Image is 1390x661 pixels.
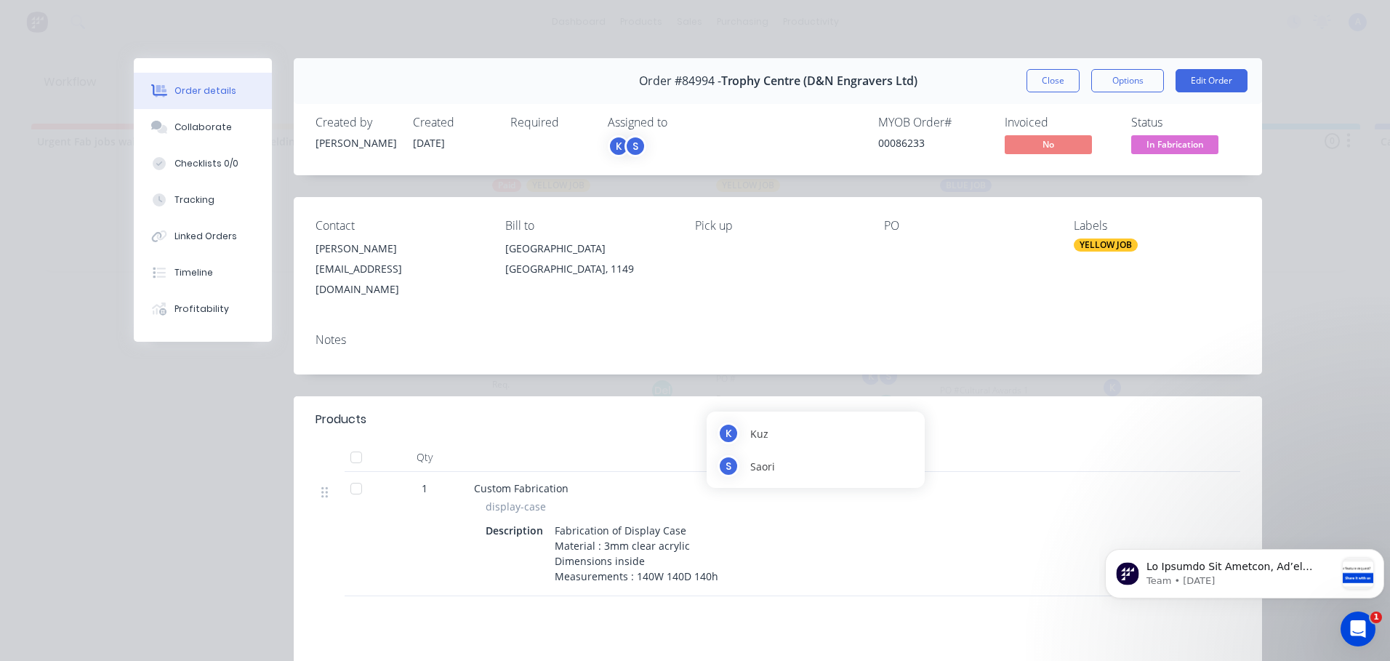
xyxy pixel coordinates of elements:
button: Collaborate [134,109,272,145]
div: S [624,135,646,157]
div: Created [413,116,493,129]
span: Order #84994 - [639,74,721,88]
div: K [608,135,630,157]
span: Custom Fabrication [474,481,569,495]
div: Linked Orders [174,230,237,243]
div: Required [510,116,590,129]
span: Kuz [750,426,768,441]
button: Profitability [134,291,272,327]
div: [GEOGRAPHIC_DATA], 1149 [505,259,672,279]
div: PO [884,219,1050,233]
span: In Fabrication [1131,135,1218,153]
div: [GEOGRAPHIC_DATA][GEOGRAPHIC_DATA], 1149 [505,239,672,285]
span: display-case [486,499,546,514]
div: Assigned to [608,116,753,129]
button: Linked Orders [134,218,272,255]
div: [PERSON_NAME] [316,135,395,151]
div: Timeline [174,266,213,279]
div: Tracking [174,193,214,207]
button: Checklists 0/0 [134,145,272,182]
div: [EMAIL_ADDRESS][DOMAIN_NAME] [316,259,482,300]
div: Labels [1074,219,1240,233]
button: Edit Order [1176,69,1248,92]
iframe: Intercom live chat [1341,612,1375,646]
div: Checklists 0/0 [174,157,238,170]
button: Tracking [134,182,272,218]
div: Bill to [505,219,672,233]
span: Saori [750,459,775,474]
div: [PERSON_NAME][EMAIL_ADDRESS][DOMAIN_NAME] [316,239,482,300]
button: Options [1091,69,1164,92]
div: YELLOW JOB [1074,239,1138,252]
span: [DATE] [413,136,445,150]
div: Description [486,520,549,541]
span: 1 [1370,612,1382,623]
div: Profitability [174,303,229,316]
div: [PERSON_NAME] [316,239,482,259]
div: MYOB Order # [878,116,987,129]
button: Close [1027,69,1080,92]
button: Order details [134,73,272,109]
button: Timeline [134,255,272,291]
div: Collaborate [174,121,232,134]
span: No [1005,135,1092,153]
div: [GEOGRAPHIC_DATA] [505,239,672,259]
div: S [718,455,739,477]
div: 00086233 [878,135,987,151]
div: Products [316,411,366,428]
p: Message from Team, sent 2w ago [47,55,236,68]
span: Trophy Centre (D&N Engravers Ltd) [721,74,917,88]
button: KS [608,135,646,157]
div: Invoiced [1005,116,1114,129]
div: Contact [316,219,482,233]
div: Notes [316,333,1240,347]
iframe: Intercom notifications message [1099,520,1390,622]
div: Qty [381,443,468,472]
span: 1 [422,481,427,496]
div: Created by [316,116,395,129]
div: Pick up [695,219,861,233]
div: Status [1131,116,1240,129]
div: Order details [174,84,236,97]
button: In Fabrication [1131,135,1218,157]
div: Fabrication of Display Case Material : 3mm clear acrylic Dimensions inside Measurements : 140W 14... [549,520,724,587]
div: K [718,422,739,444]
